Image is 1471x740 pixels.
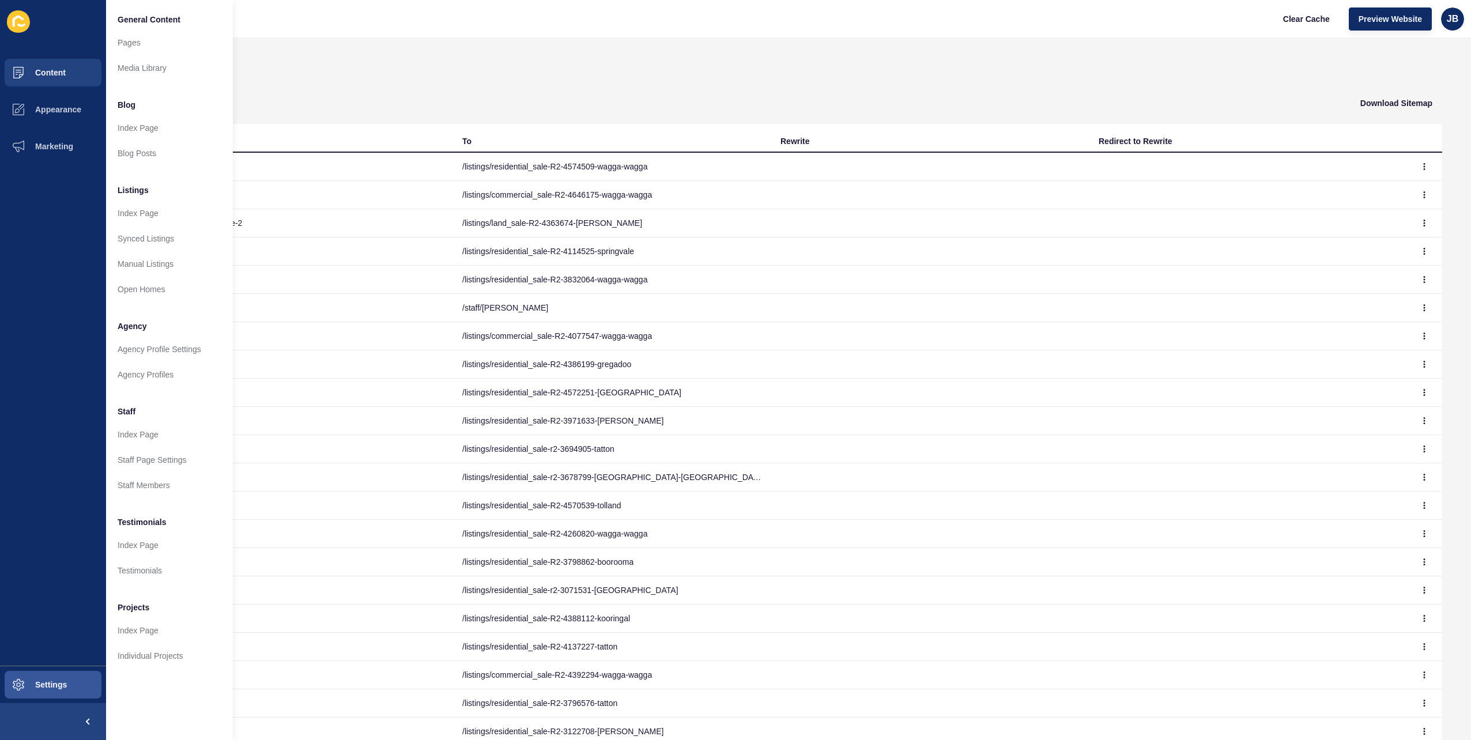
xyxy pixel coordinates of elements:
td: /2arnhem [135,633,453,661]
a: Index Page [106,201,233,226]
a: Media Library [106,55,233,81]
td: /29kimberley [135,435,453,463]
span: Testimonials [118,516,167,528]
span: Projects [118,602,149,613]
span: Download Sitemap [1360,97,1432,109]
a: Index Page [106,618,233,643]
td: /190baylis [135,661,453,689]
a: Manual Listings [106,251,233,277]
td: /4hurd [135,379,453,407]
a: Synced Listings [106,226,233,251]
td: /staff/[PERSON_NAME] [453,294,771,322]
td: /listings/residential_sale-R2-4570539-tolland [453,492,771,520]
td: /listings/commercial_sale-R2-4392294-wagga-wagga [453,661,771,689]
button: Preview Website [1349,7,1432,31]
span: Clear Cache [1283,13,1330,25]
span: Agency [118,320,147,332]
span: Preview Website [1359,13,1422,25]
td: /29valencia [135,576,453,605]
td: /64peter [135,463,453,492]
button: Download Sitemap [1351,92,1442,115]
a: Pages [106,30,233,55]
td: /listings/residential_sale-r2-3678799-[GEOGRAPHIC_DATA]-[GEOGRAPHIC_DATA] [453,463,771,492]
td: /190butterbush [135,350,453,379]
td: /listings/residential_sale-R2-4386199-gregadoo [453,350,771,379]
td: /listings/residential_sale-R2-4137227-tatton [453,633,771,661]
td: /listings/residential_sale-R2-4574509-wagga-wagga [453,153,771,181]
td: /[PERSON_NAME]-stage-2 [135,209,453,237]
a: Agency Profiles [106,362,233,387]
td: /12-14baylis [135,181,453,209]
a: Staff Page Settings [106,447,233,473]
td: /94docker [135,153,453,181]
td: /21darlow [135,266,453,294]
td: /65baylis [135,322,453,350]
div: Rewrite [780,135,810,147]
a: Index Page [106,115,233,141]
span: Listings [118,184,149,196]
td: /listings/residential_sale-R2-3796576-tatton [453,689,771,718]
h1: Redirects [135,66,1442,82]
td: /listings/residential_sale-R2-3971633-[PERSON_NAME] [453,407,771,435]
a: Index Page [106,422,233,447]
td: /39fay [135,605,453,633]
div: To [462,135,472,147]
span: General Content [118,14,180,25]
td: /74stirling [135,689,453,718]
td: /listings/residential_sale-r2-3694905-tatton [453,435,771,463]
a: Blog Posts [106,141,233,166]
button: Clear Cache [1273,7,1340,31]
a: Staff Members [106,473,233,498]
div: Redirect to Rewrite [1099,135,1172,147]
a: Testimonials [106,558,233,583]
a: Index Page [106,533,233,558]
a: Open Homes [106,277,233,302]
span: Staff [118,406,135,417]
span: Blog [118,99,135,111]
td: /listings/residential_sale-r2-3071531-[GEOGRAPHIC_DATA] [453,576,771,605]
td: /listings/residential_sale-R2-4388112-kooringal [453,605,771,633]
td: /34durack [135,548,453,576]
td: /[PERSON_NAME] [135,294,453,322]
td: /listings/residential_sale-R2-4572251-[GEOGRAPHIC_DATA] [453,379,771,407]
td: /listings/residential_sale-R2-3798862-boorooma [453,548,771,576]
td: /3awaba [135,492,453,520]
span: JB [1447,13,1458,25]
td: /listings/commercial_sale-R2-4077547-wagga-wagga [453,322,771,350]
td: /listings/residential_sale-R2-3832064-wagga-wagga [453,266,771,294]
td: /listings/land_sale-R2-4363674-[PERSON_NAME] [453,209,771,237]
td: /listings/residential_sale-R2-4260820-wagga-wagga [453,520,771,548]
td: /404-138tarcutta [135,520,453,548]
a: Agency Profile Settings [106,337,233,362]
td: /listings/commercial_sale-R2-4646175-wagga-wagga [453,181,771,209]
td: /10featherwood [135,237,453,266]
td: /listings/residential_sale-R2-4114525-springvale [453,237,771,266]
a: Individual Projects [106,643,233,669]
td: /11hollows [135,407,453,435]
